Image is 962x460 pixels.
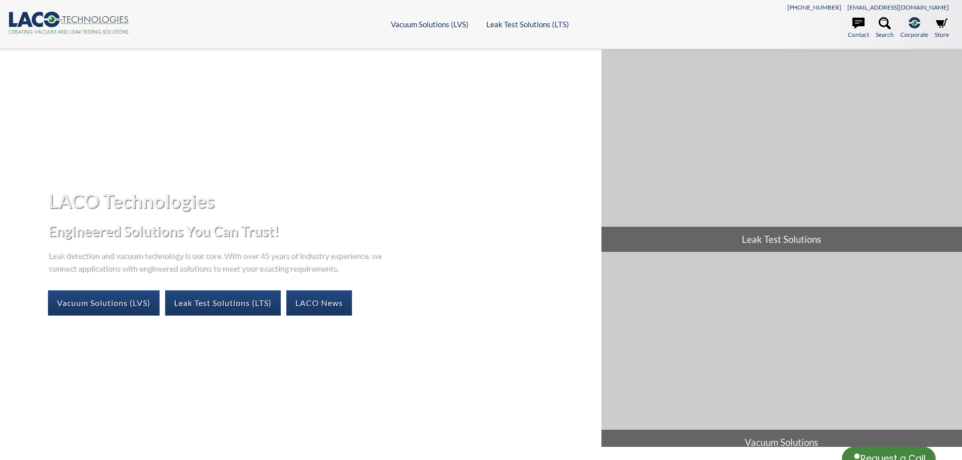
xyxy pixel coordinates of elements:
[900,30,928,39] span: Corporate
[286,290,352,316] a: LACO News
[847,4,949,11] a: [EMAIL_ADDRESS][DOMAIN_NAME]
[848,17,869,39] a: Contact
[48,248,386,274] p: Leak detection and vacuum technology is our core. With over 45 years of industry experience, we c...
[601,430,962,455] span: Vacuum Solutions
[876,17,894,39] a: Search
[48,222,593,240] h2: Engineered Solutions You Can Trust!
[601,252,962,455] a: Vacuum Solutions
[391,20,469,29] a: Vacuum Solutions (LVS)
[486,20,569,29] a: Leak Test Solutions (LTS)
[601,227,962,252] span: Leak Test Solutions
[48,290,160,316] a: Vacuum Solutions (LVS)
[48,188,593,213] h1: LACO Technologies
[165,290,281,316] a: Leak Test Solutions (LTS)
[601,49,962,252] a: Leak Test Solutions
[787,4,841,11] a: [PHONE_NUMBER]
[935,17,949,39] a: Store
